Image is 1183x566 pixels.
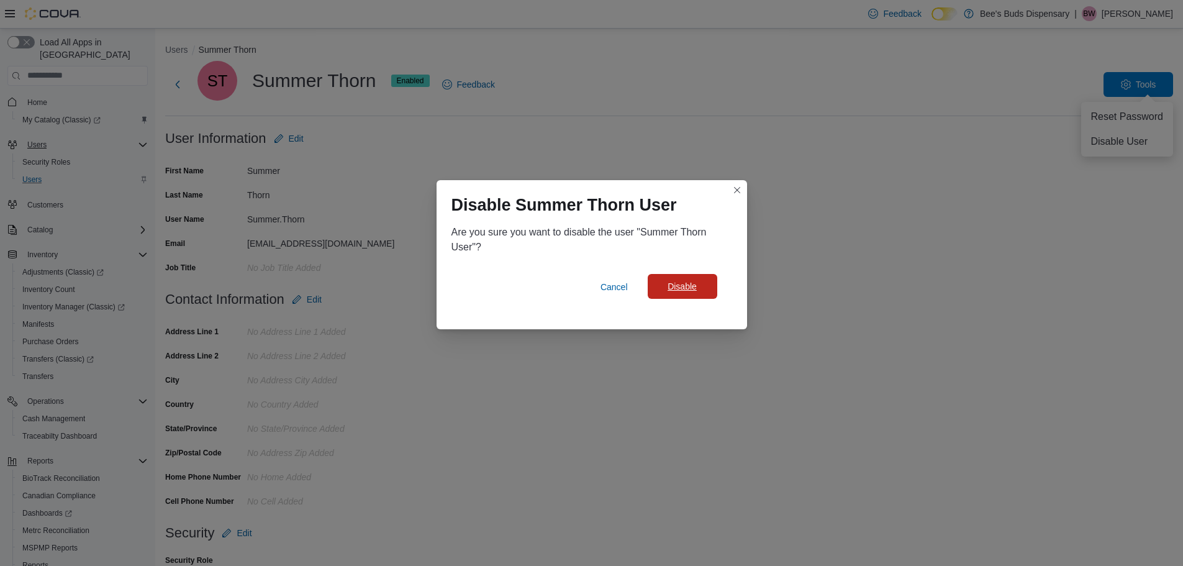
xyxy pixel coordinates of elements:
[648,274,717,299] button: Disable
[596,275,633,299] button: Cancel
[668,280,697,293] span: Disable
[451,225,732,255] div: Are you sure you want to disable the user "Summer Thorn User"?
[730,183,745,198] button: Closes this modal window
[451,195,677,215] h1: Disable Summer Thorn User
[601,281,628,293] span: Cancel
